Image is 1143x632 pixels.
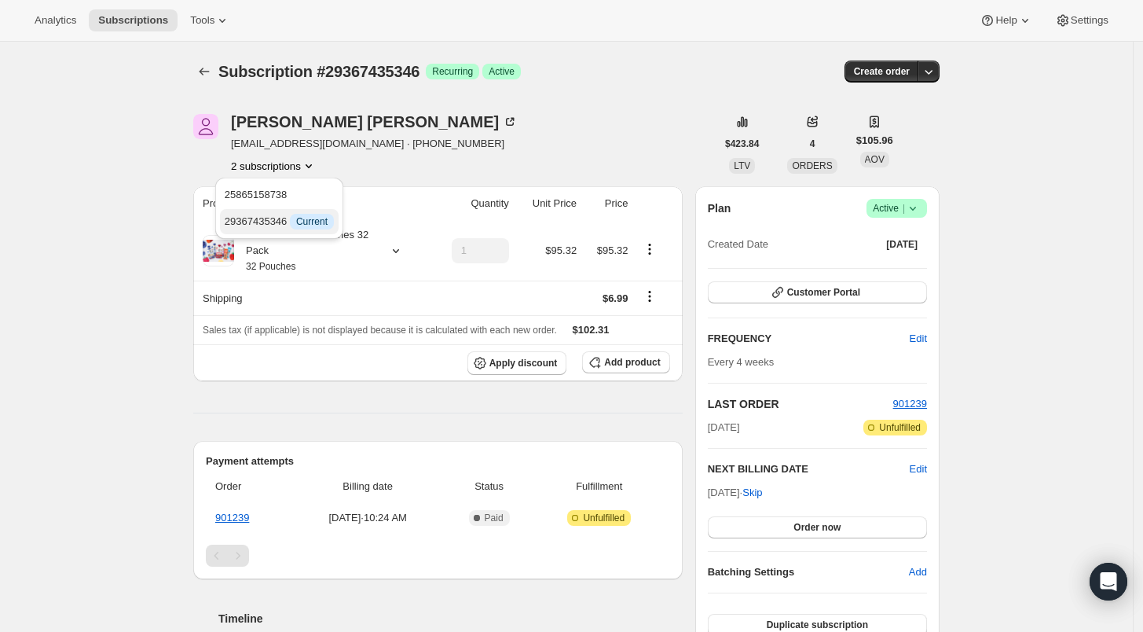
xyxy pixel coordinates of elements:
button: Customer Portal [708,281,927,303]
span: $102.31 [573,324,610,336]
span: Amanda Taylor [193,114,218,139]
button: Subscriptions [193,61,215,83]
span: Billing date [295,479,440,494]
span: Subscriptions [98,14,168,27]
span: Settings [1071,14,1108,27]
span: [DATE] [886,238,918,251]
span: $95.32 [545,244,577,256]
span: AOV [865,154,885,165]
span: Active [489,65,515,78]
h2: Payment attempts [206,454,670,469]
button: Edit [910,461,927,477]
span: Duplicate subscription [767,619,868,631]
div: Open Intercom Messenger [1090,563,1127,601]
span: 4 [810,138,815,150]
span: Every 4 weeks [708,356,775,368]
span: Unfulfilled [583,512,625,524]
button: Create order [844,61,919,83]
span: Tools [190,14,214,27]
span: Add [909,564,927,580]
span: 25865158738 [225,189,288,200]
span: Sales tax (if applicable) is not displayed because it is calculated with each new order. [203,325,557,336]
button: Edit [900,326,936,351]
nav: Pagination [206,545,670,567]
h2: NEXT BILLING DATE [708,461,910,477]
button: Settings [1046,9,1118,31]
span: Skip [742,485,762,501]
span: Analytics [35,14,76,27]
span: Status [449,479,529,494]
button: Shipping actions [637,288,662,305]
button: Subscriptions [89,9,178,31]
button: $423.84 [716,133,768,155]
a: 901239 [893,398,927,410]
span: Order now [793,521,841,534]
button: Product actions [231,158,317,174]
span: [DATE] · 10:24 AM [295,510,440,526]
span: Recurring [432,65,473,78]
span: LTV [734,160,750,171]
span: Paid [485,512,504,524]
button: [DATE] [877,233,927,255]
th: Price [581,186,632,221]
button: Apply discount [467,351,567,375]
a: 901239 [215,512,249,524]
span: Apply discount [489,357,558,369]
th: Order [206,469,291,504]
button: Analytics [25,9,86,31]
h6: Batching Settings [708,564,909,580]
div: [PERSON_NAME] [PERSON_NAME] [231,114,518,130]
span: | [903,202,905,215]
button: Help [970,9,1042,31]
h2: FREQUENCY [708,331,910,347]
span: [EMAIL_ADDRESS][DOMAIN_NAME] · [PHONE_NUMBER] [231,136,518,152]
button: 901239 [893,396,927,412]
button: Add product [582,351,669,373]
button: Product actions [637,241,662,258]
span: Edit [910,331,927,347]
button: 4 [800,133,825,155]
small: 32 Pouches [246,261,295,272]
button: Add [899,560,936,585]
span: [DATE] [708,420,740,435]
button: Tools [181,9,240,31]
span: Unfulfilled [879,421,921,434]
span: 29367435346 [225,215,334,227]
span: $6.99 [603,292,628,304]
span: $423.84 [725,138,759,150]
span: Help [995,14,1017,27]
th: Shipping [193,281,430,315]
span: Create order [854,65,910,78]
span: [DATE] · [708,487,763,498]
span: $95.32 [597,244,628,256]
th: Quantity [430,186,514,221]
span: Created Date [708,237,768,252]
span: Customer Portal [787,286,860,299]
h2: LAST ORDER [708,396,893,412]
span: $105.96 [856,133,893,149]
button: 25865158738 [220,182,339,208]
h2: Timeline [218,611,683,626]
th: Unit Price [514,186,581,221]
button: Skip [733,480,771,505]
h2: Plan [708,200,731,216]
th: Product [193,186,430,221]
span: Add product [604,356,660,369]
span: Active [873,200,921,216]
span: Subscription #29367435346 [218,63,419,80]
span: Fulfillment [538,479,661,494]
span: Current [296,215,328,228]
button: Order now [708,516,927,538]
span: ORDERS [792,160,832,171]
button: 29367435346 InfoCurrent [220,209,339,234]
